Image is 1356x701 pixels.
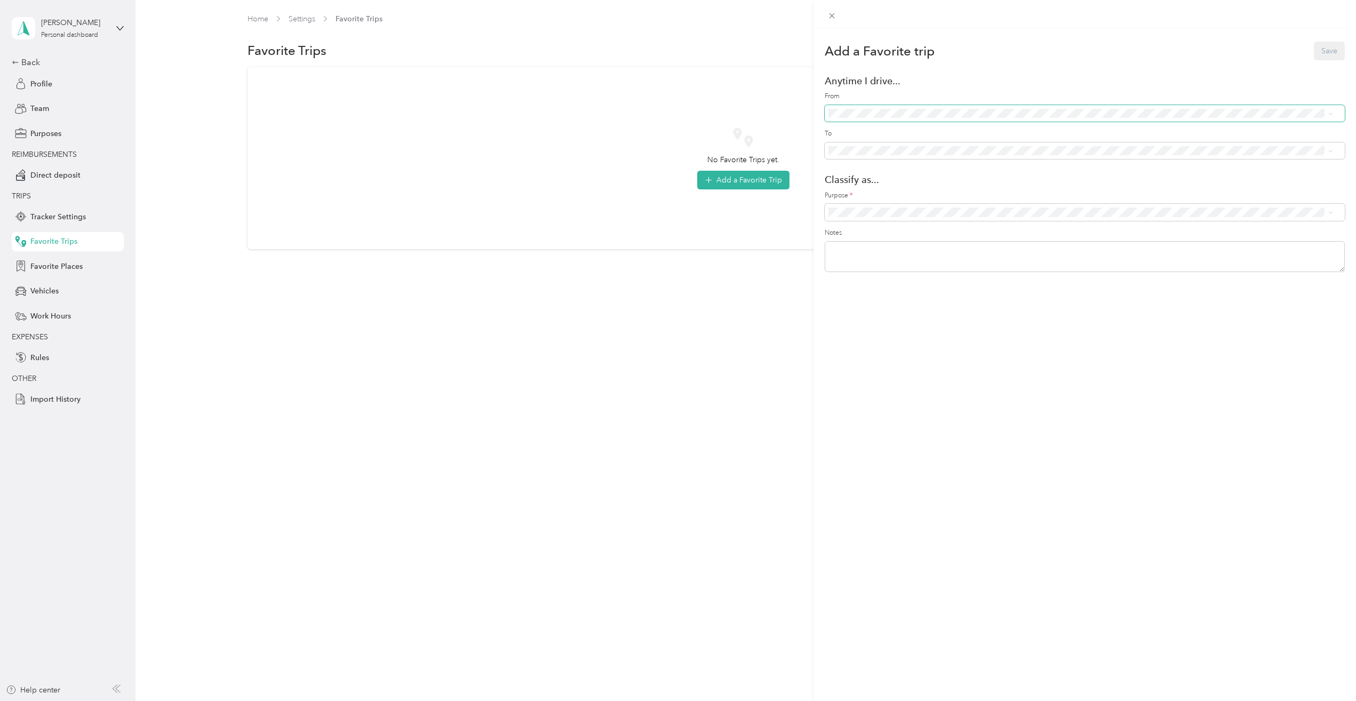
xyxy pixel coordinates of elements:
[825,92,1345,101] label: From
[825,129,1345,139] label: To
[825,191,1345,201] label: Purpose
[825,45,935,57] span: Add a Favorite trip
[825,174,1345,185] div: Classify as...
[825,75,1345,86] div: Anytime I drive...
[825,228,1345,238] label: Notes
[1296,641,1356,701] iframe: Everlance-gr Chat Button Frame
